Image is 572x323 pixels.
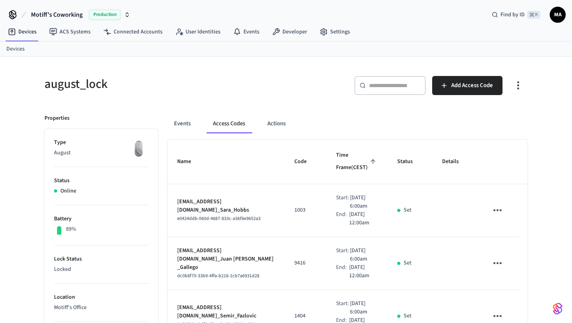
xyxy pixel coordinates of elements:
p: Lock Status [54,255,149,263]
span: Code [294,156,317,168]
p: Motiff’s Office [54,304,149,312]
p: 1404 [294,312,317,320]
a: Developer [266,25,313,39]
img: August Wifi Smart Lock 3rd Gen, Silver, Front [129,138,149,158]
p: Locked [54,265,149,274]
a: User Identities [169,25,227,39]
p: [EMAIL_ADDRESS][DOMAIN_NAME]_Semir_Fazlovic [177,304,275,320]
h5: august_lock [44,76,281,92]
button: Add Access Code [432,76,502,95]
button: Events [168,114,197,133]
p: 89% [66,225,76,233]
span: Time Frame(CEST) [336,149,378,174]
p: Online [60,187,76,195]
div: Start: [336,247,350,263]
p: August [54,149,149,157]
span: e0424ddb-060d-4887-833c-a36f8e9652a3 [177,215,261,222]
p: 9416 [294,259,317,267]
span: ⌘ K [527,11,540,19]
p: [DATE] 6:00am [350,194,378,210]
span: Details [442,156,469,168]
a: Settings [313,25,356,39]
p: Set [404,259,412,267]
span: dc0b8f70-33b9-4ffa-b218-1cb7a6931d28 [177,272,259,279]
p: [DATE] 12:00am [349,263,378,280]
span: Find by ID [500,11,525,19]
div: ant example [168,114,528,133]
span: Production [89,10,121,20]
div: End: [336,210,349,227]
p: Set [404,206,412,214]
p: [DATE] 6:00am [350,247,378,263]
div: Find by ID⌘ K [485,8,547,22]
span: Motiff's Coworking [31,10,83,19]
button: Actions [261,114,292,133]
a: Events [227,25,266,39]
img: SeamLogoGradient.69752ec5.svg [553,302,562,315]
button: Access Codes [207,114,251,133]
p: Properties [44,114,70,123]
p: [DATE] 6:00am [350,300,378,316]
span: Add Access Code [451,80,493,91]
span: Name [177,156,201,168]
p: [EMAIL_ADDRESS][DOMAIN_NAME]_Sara_Hobbs [177,198,275,214]
p: [DATE] 12:00am [349,210,378,227]
button: MA [550,7,566,23]
p: Battery [54,215,149,223]
div: Start: [336,300,350,316]
p: Status [54,177,149,185]
p: Set [404,312,412,320]
a: ACS Systems [43,25,97,39]
span: MA [551,8,565,22]
a: Connected Accounts [97,25,169,39]
p: [EMAIL_ADDRESS][DOMAIN_NAME]_Juan [PERSON_NAME] _Gallego [177,247,275,272]
a: Devices [6,45,25,53]
div: Start: [336,194,350,210]
a: Devices [2,25,43,39]
p: Type [54,138,149,147]
p: 1003 [294,206,317,214]
p: Location [54,293,149,302]
div: End: [336,263,349,280]
span: Status [397,156,423,168]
